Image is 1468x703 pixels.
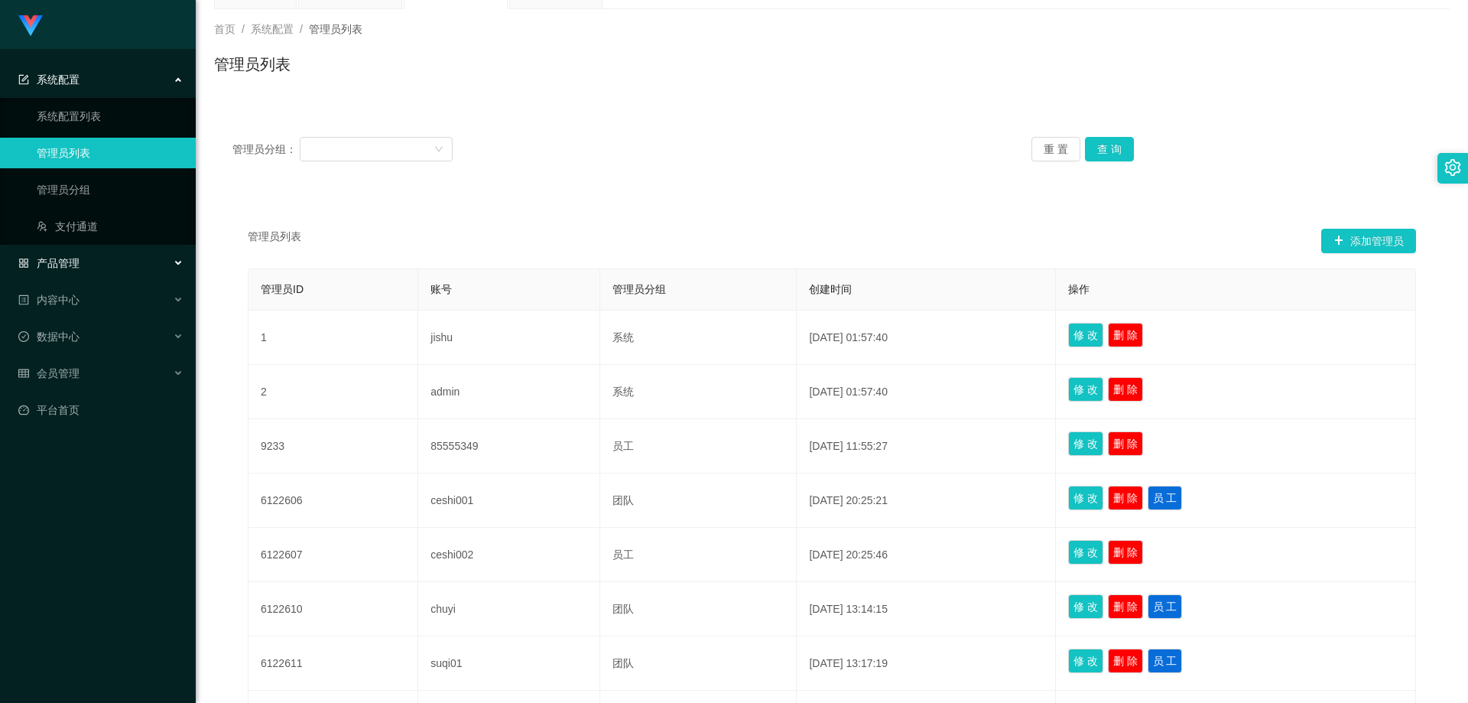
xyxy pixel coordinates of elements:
[309,23,362,35] span: 管理员列表
[232,142,300,158] span: 管理员分组：
[18,295,29,305] i: 图标: profile
[214,53,291,76] h1: 管理员列表
[18,330,80,343] span: 数据中心
[1108,594,1143,619] button: 删 除
[18,73,80,86] span: 系统配置
[418,528,600,582] td: ceshi002
[809,494,887,506] span: [DATE] 20:25:21
[248,311,418,365] td: 1
[18,331,29,342] i: 图标: check-circle-o
[434,145,443,155] i: 图标: down
[248,419,418,474] td: 9233
[18,74,29,85] i: 图标: form
[248,229,301,253] span: 管理员列表
[600,311,797,365] td: 系统
[37,101,183,132] a: 系统配置列表
[1085,137,1134,161] button: 查 询
[418,636,600,691] td: suqi01
[18,368,29,379] i: 图标: table
[1108,431,1143,456] button: 删 除
[1068,594,1103,619] button: 修 改
[214,23,235,35] span: 首页
[809,440,887,452] span: [DATE] 11:55:27
[809,548,887,561] span: [DATE] 20:25:46
[809,603,887,615] span: [DATE] 13:14:15
[600,528,797,582] td: 员工
[809,386,887,398] span: [DATE] 01:57:40
[1068,323,1103,347] button: 修 改
[1068,377,1103,402] button: 修 改
[248,365,418,419] td: 2
[37,211,183,242] a: 图标: usergroup-add-o支付通道
[248,582,418,636] td: 6122610
[600,636,797,691] td: 团队
[430,283,452,295] span: 账号
[1108,540,1143,565] button: 删 除
[251,23,294,35] span: 系统配置
[18,15,43,37] img: logo.9652507e.png
[809,283,852,295] span: 创建时间
[1108,377,1143,402] button: 删 除
[248,636,418,691] td: 6122611
[37,138,183,168] a: 管理员列表
[18,257,80,269] span: 产品管理
[600,582,797,636] td: 团队
[300,23,303,35] span: /
[612,283,666,295] span: 管理员分组
[418,582,600,636] td: chuyi
[18,294,80,306] span: 内容中心
[418,419,600,474] td: 85555349
[1148,594,1183,619] button: 员 工
[1031,137,1080,161] button: 重 置
[18,367,80,379] span: 会员管理
[418,311,600,365] td: jishu
[1068,486,1103,510] button: 修 改
[1068,540,1103,565] button: 修 改
[1068,431,1103,456] button: 修 改
[261,283,304,295] span: 管理员ID
[1068,649,1103,673] button: 修 改
[600,474,797,528] td: 团队
[809,657,887,669] span: [DATE] 13:17:19
[1108,649,1143,673] button: 删 除
[418,474,600,528] td: ceshi001
[18,258,29,269] i: 图标: appstore-o
[1148,486,1183,510] button: 员 工
[248,528,418,582] td: 6122607
[418,365,600,419] td: admin
[1148,649,1183,673] button: 员 工
[600,365,797,419] td: 系统
[1108,323,1143,347] button: 删 除
[242,23,245,35] span: /
[18,395,183,425] a: 图标: dashboard平台首页
[1108,486,1143,510] button: 删 除
[248,474,418,528] td: 6122606
[809,331,887,343] span: [DATE] 01:57:40
[1321,229,1416,253] button: 图标: plus添加管理员
[1444,159,1461,176] i: 图标: setting
[600,419,797,474] td: 员工
[37,174,183,205] a: 管理员分组
[1068,283,1090,295] span: 操作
